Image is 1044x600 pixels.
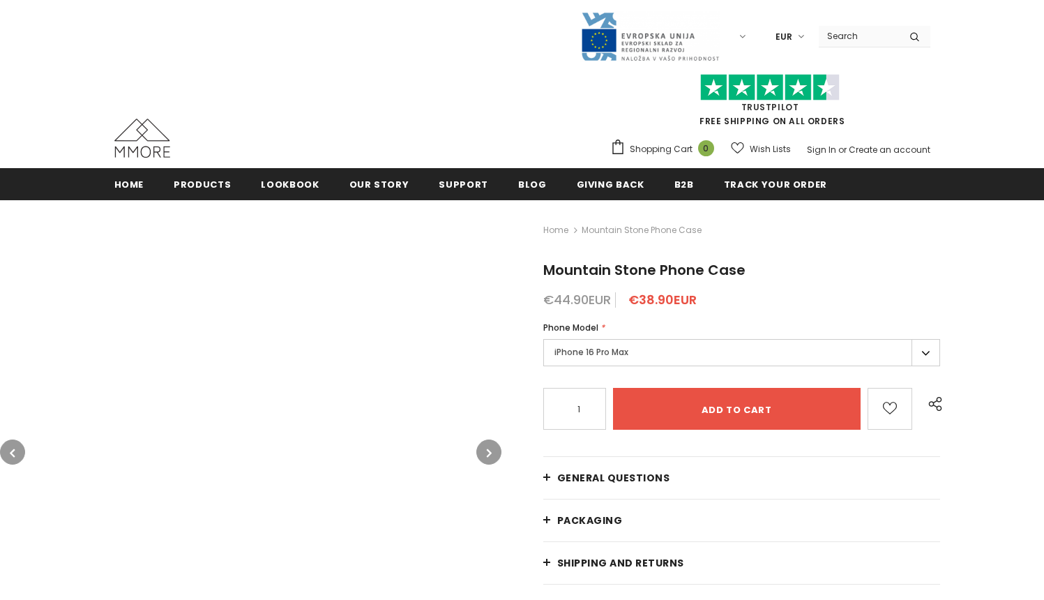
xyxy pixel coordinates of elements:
[580,11,720,62] img: Javni Razpis
[628,291,697,308] span: €38.90EUR
[114,119,170,158] img: MMORE Cases
[543,457,941,499] a: General Questions
[543,500,941,541] a: PACKAGING
[674,168,694,200] a: B2B
[439,168,488,200] a: support
[543,222,568,239] a: Home
[582,222,702,239] span: Mountain Stone Phone Case
[750,142,791,156] span: Wish Lists
[543,542,941,584] a: Shipping and returns
[174,178,231,191] span: Products
[349,168,409,200] a: Our Story
[349,178,409,191] span: Our Story
[557,471,670,485] span: General Questions
[724,178,827,191] span: Track your order
[174,168,231,200] a: Products
[776,30,792,44] span: EUR
[543,322,598,333] span: Phone Model
[630,142,693,156] span: Shopping Cart
[700,74,840,101] img: Trust Pilot Stars
[114,168,144,200] a: Home
[557,556,684,570] span: Shipping and returns
[698,140,714,156] span: 0
[849,144,930,156] a: Create an account
[580,30,720,42] a: Javni Razpis
[261,168,319,200] a: Lookbook
[261,178,319,191] span: Lookbook
[807,144,836,156] a: Sign In
[439,178,488,191] span: support
[543,260,746,280] span: Mountain Stone Phone Case
[724,168,827,200] a: Track your order
[577,178,644,191] span: Giving back
[518,178,547,191] span: Blog
[610,139,721,160] a: Shopping Cart 0
[731,137,791,161] a: Wish Lists
[819,26,899,46] input: Search Site
[518,168,547,200] a: Blog
[613,388,861,430] input: Add to cart
[543,339,941,366] label: iPhone 16 Pro Max
[114,178,144,191] span: Home
[674,178,694,191] span: B2B
[543,291,611,308] span: €44.90EUR
[838,144,847,156] span: or
[741,101,799,113] a: Trustpilot
[610,80,930,127] span: FREE SHIPPING ON ALL ORDERS
[557,513,623,527] span: PACKAGING
[577,168,644,200] a: Giving back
